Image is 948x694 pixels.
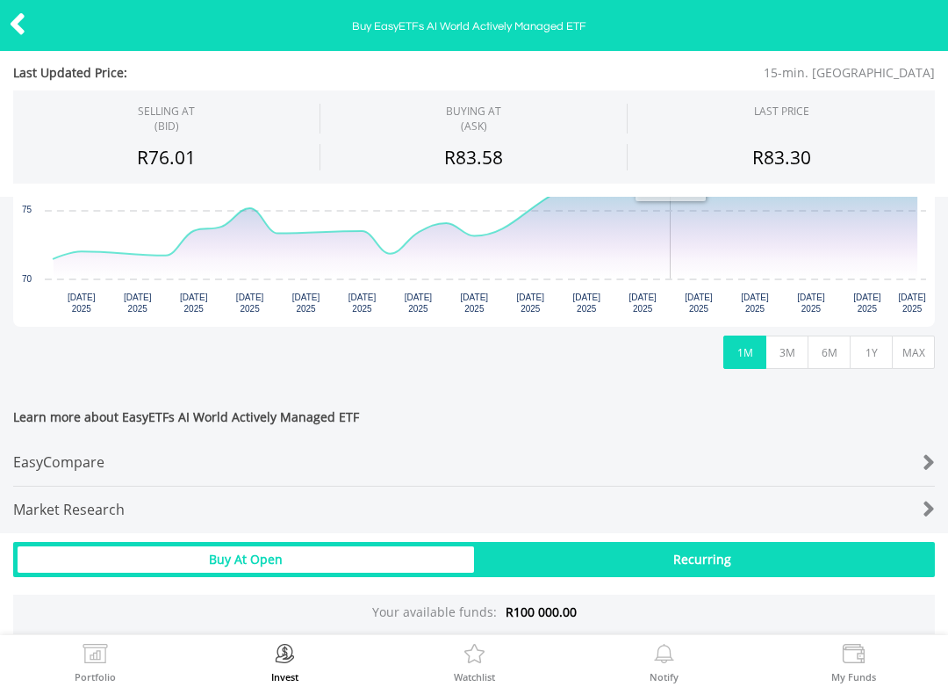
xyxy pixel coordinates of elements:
div: Market Research [13,487,858,533]
img: View Notifications [650,644,678,669]
div: EasyCompare [13,439,858,486]
img: View Portfolio [82,644,109,669]
img: Watchlist [461,644,488,669]
a: Notify [650,644,679,682]
img: Invest Now [271,644,298,669]
text: [DATE] 2025 [461,293,489,314]
text: [DATE] 2025 [292,293,320,314]
button: MAX [892,336,935,369]
text: [DATE] 2025 [348,293,377,314]
text: [DATE] 2025 [572,293,600,314]
text: [DATE] 2025 [685,293,713,314]
span: Learn more about EasyETFs AI World Actively Managed ETF [13,408,935,439]
div: LAST PRICE [754,104,809,119]
div: Your available funds: [13,595,935,634]
label: Portfolio [75,672,116,682]
span: R83.30 [752,145,811,170]
span: 15-min. [GEOGRAPHIC_DATA] [398,64,936,82]
span: (ASK) [446,119,501,134]
button: 1Y [850,336,893,369]
img: View Funds [840,644,867,669]
text: [DATE] 2025 [797,293,825,314]
span: R100 000.00 [506,604,577,620]
text: [DATE] 2025 [405,293,433,314]
div: SELLING AT [138,104,195,134]
button: 6M [808,336,851,369]
text: [DATE] 2025 [628,293,657,314]
div: Buy At Open [18,546,474,573]
span: Last Updated Price: [13,64,398,82]
text: [DATE] 2025 [236,293,264,314]
a: Watchlist [454,644,495,682]
label: Watchlist [454,672,495,682]
text: 70 [22,274,32,284]
text: [DATE] 2025 [124,293,152,314]
a: Market Research [13,487,935,533]
a: My Funds [831,644,876,682]
label: My Funds [831,672,876,682]
text: [DATE] 2025 [517,293,545,314]
button: 1M [723,336,766,369]
text: [DATE] 2025 [68,293,96,314]
span: BUYING AT [446,104,501,134]
label: Invest [271,672,298,682]
text: 75 [22,205,32,214]
text: [DATE] 2025 [898,293,926,314]
a: Portfolio [75,644,116,682]
text: [DATE] 2025 [853,293,881,314]
span: R76.01 [137,145,196,170]
button: 3M [765,336,808,369]
span: R83.58 [444,145,503,170]
div: Recurring [474,546,930,573]
a: Invest [271,644,298,682]
label: Notify [650,672,679,682]
span: (BID) [138,119,195,134]
text: [DATE] 2025 [741,293,769,314]
text: [DATE] 2025 [180,293,208,314]
a: EasyCompare [13,439,935,487]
